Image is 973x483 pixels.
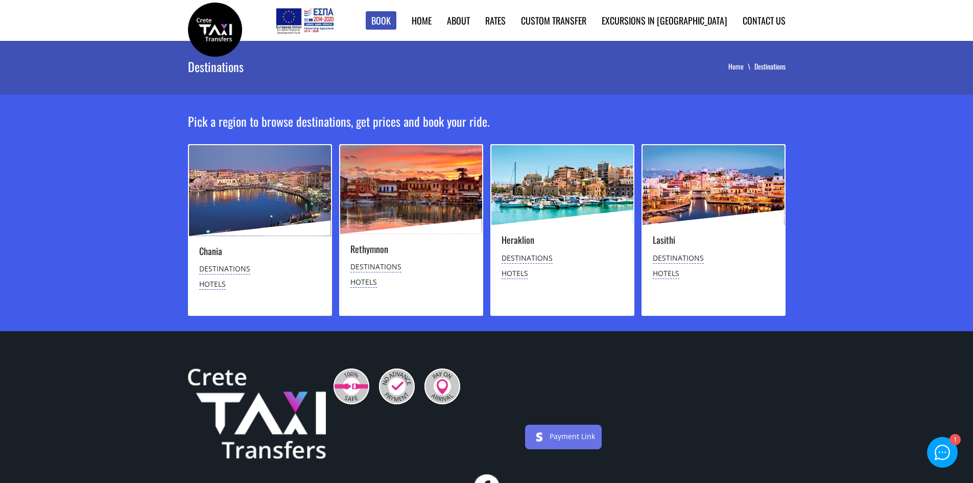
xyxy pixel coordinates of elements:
a: Crete Taxi Transfers | Top Destinations in Crete | Crete Taxi Transfers [188,23,242,34]
a: Destinations [199,264,250,274]
img: Pay On Arrival [424,369,460,404]
a: Custom Transfer [521,14,586,27]
a: Destinations [653,253,704,264]
img: Crete Taxi Transfers [188,369,326,459]
a: Excursions in [GEOGRAPHIC_DATA] [602,14,727,27]
img: Chania [189,145,331,236]
h2: Pick a region to browse destinations, get prices and book your ride. [188,112,786,144]
img: No Advance Payment [379,369,415,404]
img: Crete Taxi Transfers | Top Destinations in Crete | Crete Taxi Transfers [188,3,242,57]
a: Heraklion [502,233,534,246]
h1: Destinations [188,41,483,92]
a: Contact us [743,14,786,27]
a: Payment Link [550,431,595,441]
img: Lasithi [643,145,785,225]
a: Hotels [350,277,377,288]
a: Home [412,14,432,27]
div: 1 [949,434,960,445]
a: Hotels [653,268,679,279]
a: About [447,14,470,27]
a: Book [366,11,396,30]
img: Heraklion [491,145,633,225]
a: Hotels [502,268,528,279]
img: Rethymnon [340,145,482,234]
img: 100% Safe [334,369,369,404]
img: stripe [531,429,548,445]
a: Hotels [199,279,226,290]
a: Destinations [502,253,553,264]
a: Rethymnon [350,242,388,256]
img: e-bannersEUERDF180X90.jpg [274,5,335,36]
a: Chania [199,244,222,258]
a: Rates [485,14,506,27]
li: Destinations [754,61,786,72]
a: Home [728,61,754,72]
a: Destinations [350,262,401,272]
a: Lasithi [653,233,675,246]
